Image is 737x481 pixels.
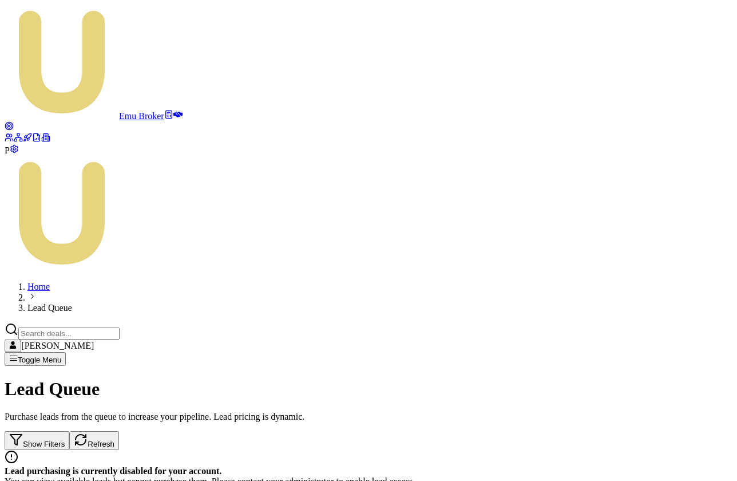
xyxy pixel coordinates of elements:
input: Search deals [18,328,120,340]
p: Purchase leads from the queue to increase your pipeline. Lead pricing is dynamic. [5,412,732,422]
h1: Lead Queue [5,379,732,400]
span: Toggle Menu [18,356,61,364]
nav: breadcrumb [5,282,732,313]
span: P [5,145,10,155]
a: Home [27,282,50,291]
button: Show Filters [5,431,69,450]
img: emu-icon-u.png [5,5,119,119]
span: Lead Queue [27,303,72,313]
a: Emu Broker [5,111,164,121]
button: Refresh [69,431,119,450]
strong: Lead purchasing is currently disabled for your account. [5,466,221,476]
span: [PERSON_NAME] [21,341,94,350]
img: Emu Money [5,156,119,270]
span: Emu Broker [119,111,164,121]
button: Toggle Menu [5,352,66,366]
